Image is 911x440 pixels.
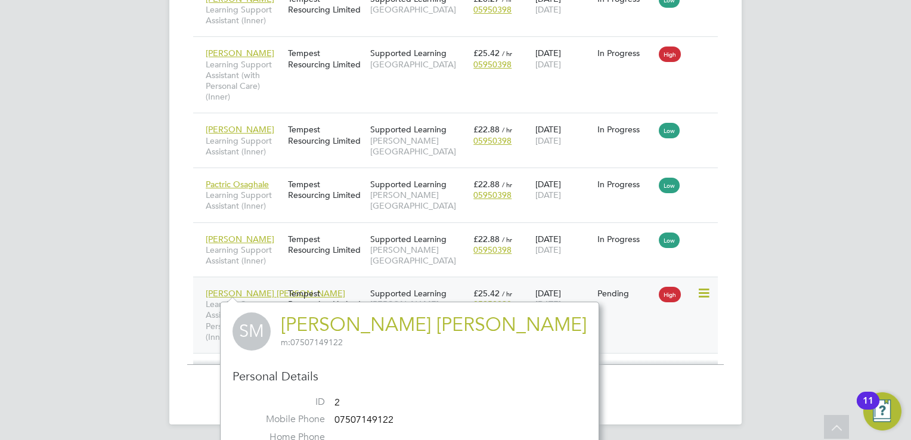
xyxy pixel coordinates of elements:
[597,124,653,135] div: In Progress
[285,282,367,315] div: Tempest Resourcing Limited
[473,234,500,244] span: £22.88
[863,392,901,430] button: Open Resource Center, 11 new notifications
[473,288,500,299] span: £25.42
[281,337,343,348] span: 07507149122
[233,312,271,351] span: SM
[473,190,512,200] span: 05950398
[502,49,512,58] span: / hr
[473,59,512,70] span: 05950398
[532,282,594,315] div: [DATE]
[473,244,512,255] span: 05950398
[502,180,512,189] span: / hr
[535,4,561,15] span: [DATE]
[535,190,561,200] span: [DATE]
[241,413,325,426] label: Mobile Phone
[863,401,873,416] div: 11
[473,48,500,58] span: £25.42
[532,173,594,206] div: [DATE]
[206,4,282,26] span: Learning Support Assistant (Inner)
[473,179,500,190] span: £22.88
[233,368,587,384] h3: Personal Details
[473,4,512,15] span: 05950398
[473,299,512,309] span: 05950398
[206,299,282,342] span: Learning Support Assistant (with Personal Care) (Inner)
[473,124,500,135] span: £22.88
[285,42,367,75] div: Tempest Resourcing Limited
[370,124,447,135] span: Supported Learning
[206,59,282,103] span: Learning Support Assistant (with Personal Care) (Inner)
[597,48,653,58] div: In Progress
[206,234,274,244] span: [PERSON_NAME]
[370,179,447,190] span: Supported Learning
[502,235,512,244] span: / hr
[370,190,467,211] span: [PERSON_NAME][GEOGRAPHIC_DATA]
[659,47,681,62] span: High
[334,396,340,408] span: 2
[203,281,718,292] a: [PERSON_NAME] [PERSON_NAME]Learning Support Assistant (with Personal Care) (Inner)Tempest Resourc...
[473,135,512,146] span: 05950398
[206,135,282,157] span: Learning Support Assistant (Inner)
[659,287,681,302] span: High
[659,178,680,193] span: Low
[206,124,274,135] span: [PERSON_NAME]
[370,234,447,244] span: Supported Learning
[502,125,512,134] span: / hr
[285,173,367,206] div: Tempest Resourcing Limited
[285,118,367,151] div: Tempest Resourcing Limited
[206,190,282,211] span: Learning Support Assistant (Inner)
[203,117,718,128] a: [PERSON_NAME]Learning Support Assistant (Inner)Tempest Resourcing LimitedSupported Learning[PERSO...
[281,313,587,336] a: [PERSON_NAME] [PERSON_NAME]
[597,179,653,190] div: In Progress
[203,172,718,182] a: Pactric OsaghaleLearning Support Assistant (Inner)Tempest Resourcing LimitedSupported Learning[PE...
[370,288,447,299] span: Supported Learning
[597,234,653,244] div: In Progress
[370,135,467,157] span: [PERSON_NAME][GEOGRAPHIC_DATA]
[535,59,561,70] span: [DATE]
[532,42,594,75] div: [DATE]
[659,233,680,248] span: Low
[206,288,345,299] span: [PERSON_NAME] [PERSON_NAME]
[532,118,594,151] div: [DATE]
[502,289,512,298] span: / hr
[535,244,561,255] span: [DATE]
[241,396,325,408] label: ID
[370,59,467,70] span: [GEOGRAPHIC_DATA]
[334,414,393,426] span: 07507149122
[535,135,561,146] span: [DATE]
[370,48,447,58] span: Supported Learning
[203,227,718,237] a: [PERSON_NAME]Learning Support Assistant (Inner)Tempest Resourcing LimitedSupported Learning[PERSO...
[532,228,594,261] div: [DATE]
[206,179,269,190] span: Pactric Osaghale
[206,48,274,58] span: [PERSON_NAME]
[281,337,290,348] span: m:
[285,228,367,261] div: Tempest Resourcing Limited
[535,299,561,309] span: [DATE]
[206,244,282,266] span: Learning Support Assistant (Inner)
[597,288,653,299] div: Pending
[370,244,467,266] span: [PERSON_NAME][GEOGRAPHIC_DATA]
[203,41,718,51] a: [PERSON_NAME]Learning Support Assistant (with Personal Care) (Inner)Tempest Resourcing LimitedSup...
[659,123,680,138] span: Low
[370,4,467,15] span: [GEOGRAPHIC_DATA]
[370,299,467,320] span: [PERSON_NAME][GEOGRAPHIC_DATA]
